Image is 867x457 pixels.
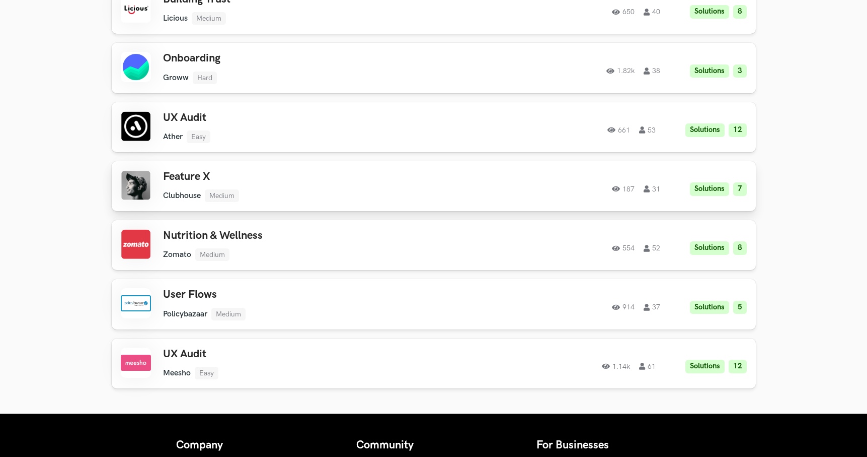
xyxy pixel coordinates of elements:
[193,72,217,84] li: Hard
[690,301,729,314] li: Solutions
[733,241,747,255] li: 8
[112,161,756,211] a: Feature X Clubhouse Medium 187 31 Solutions 7
[211,308,246,320] li: Medium
[205,189,239,202] li: Medium
[163,170,449,183] h3: Feature X
[112,339,756,388] a: UX Audit Meesho Easy 1.14k 61 Solutions 12
[733,5,747,19] li: 8
[612,185,635,192] span: 187
[163,73,189,83] li: Groww
[112,43,756,93] a: OnboardingGrowwHard1.82k38Solutions3
[733,301,747,314] li: 5
[163,288,449,301] h3: User Flows
[163,14,188,23] li: Licious
[356,439,511,452] h4: Community
[112,220,756,270] a: Nutrition & Wellness Zomato Medium 554 52 Solutions 8
[729,360,747,373] li: 12
[163,309,207,319] li: Policybazaar
[639,363,656,370] span: 61
[187,130,210,143] li: Easy
[690,182,729,196] li: Solutions
[644,185,660,192] span: 31
[192,12,226,25] li: Medium
[690,64,729,78] li: Solutions
[176,439,331,452] h4: Company
[163,111,449,124] h3: UX Audit
[612,245,635,252] span: 554
[612,9,635,16] span: 650
[644,304,660,311] span: 37
[112,102,756,152] a: UX Audit Ather Easy 661 53 Solutions 12
[606,68,635,75] span: 1.82k
[112,279,756,329] a: User Flows Policybazaar Medium 914 37 Solutions 5
[729,123,747,137] li: 12
[685,123,725,137] li: Solutions
[195,367,218,379] li: Easy
[690,5,729,19] li: Solutions
[607,126,630,134] span: 661
[733,64,747,78] li: 3
[602,363,630,370] span: 1.14k
[163,229,449,242] h3: Nutrition & Wellness
[644,68,660,75] span: 38
[685,360,725,373] li: Solutions
[195,248,229,261] li: Medium
[163,52,449,65] h3: Onboarding
[163,191,201,201] li: Clubhouse
[163,250,191,259] li: Zomato
[690,241,729,255] li: Solutions
[163,368,191,378] li: Meesho
[163,348,449,361] h3: UX Audit
[536,439,691,452] h4: For Businesses
[644,9,660,16] span: 40
[639,126,656,134] span: 53
[733,182,747,196] li: 7
[163,132,183,142] li: Ather
[612,304,635,311] span: 914
[644,245,660,252] span: 52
